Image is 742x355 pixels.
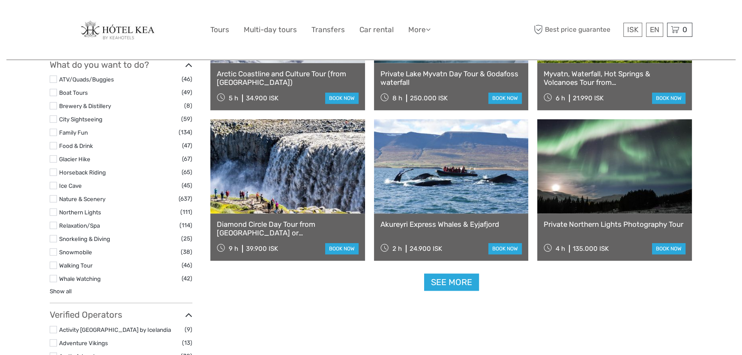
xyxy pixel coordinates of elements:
a: Food & Drink [59,142,93,149]
span: (65) [182,167,192,177]
div: 21.990 ISK [573,94,604,102]
a: Snorkeling & Diving [59,235,110,242]
p: We're away right now. Please check back later! [12,15,97,22]
a: See more [424,274,479,291]
div: 34.900 ISK [246,94,278,102]
a: Multi-day tours [244,24,297,36]
span: (47) [182,141,192,150]
span: (45) [182,181,192,190]
a: More [408,24,431,36]
span: (59) [181,114,192,124]
a: Akureyri Express Whales & Eyjafjord [380,220,522,229]
a: Show all [50,288,72,295]
a: book now [652,243,685,254]
span: (67) [182,154,192,164]
span: (42) [182,274,192,283]
a: Relaxation/Spa [59,222,100,229]
a: Boat Tours [59,89,88,96]
a: Transfers [311,24,345,36]
a: Adventure Vikings [59,340,108,346]
span: (46) [182,260,192,270]
a: book now [325,243,359,254]
a: Tours [210,24,229,36]
span: (13) [182,338,192,348]
div: 135.000 ISK [573,245,609,253]
span: Best price guarantee [532,23,621,37]
span: 5 h [229,94,238,102]
h3: Verified Operators [50,310,192,320]
span: 8 h [392,94,402,102]
h3: What do you want to do? [50,60,192,70]
span: 6 h [556,94,565,102]
a: Nature & Scenery [59,196,105,202]
span: (637) [179,194,192,204]
div: EN [646,23,663,37]
a: Car rental [359,24,394,36]
a: Walking Tour [59,262,93,269]
span: 9 h [229,245,238,253]
img: 141-ff6c57a7-291f-4a61-91e4-c46f458f029f_logo_big.jpg [80,21,162,39]
span: (49) [182,87,192,97]
a: Private Northern Lights Photography Tour [544,220,685,229]
span: (46) [182,74,192,84]
a: Northern Lights [59,209,101,216]
a: Glacier Hike [59,156,90,162]
a: book now [652,93,685,104]
span: 2 h [392,245,402,253]
span: (38) [181,247,192,257]
a: Arctic Coastline and Culture Tour (from [GEOGRAPHIC_DATA]) [217,69,359,87]
div: 250.000 ISK [410,94,448,102]
a: Horseback Riding [59,169,106,176]
span: (8) [184,101,192,111]
span: 4 h [556,245,565,253]
a: Snowmobile [59,249,92,256]
div: 24.900 ISK [410,245,442,253]
a: book now [488,243,522,254]
a: City Sightseeing [59,116,102,123]
a: Myvatn, Waterfall, Hot Springs & Volcanoes Tour from [GEOGRAPHIC_DATA] [544,69,685,87]
a: book now [325,93,359,104]
span: ISK [627,25,638,34]
a: Whale Watching [59,275,101,282]
a: ATV/Quads/Buggies [59,76,114,83]
a: Diamond Circle Day Tour from [GEOGRAPHIC_DATA] or [GEOGRAPHIC_DATA] [217,220,359,238]
span: (111) [180,207,192,217]
span: (9) [185,325,192,334]
span: (25) [181,234,192,244]
a: Family Fun [59,129,88,136]
a: Activity [GEOGRAPHIC_DATA] by Icelandia [59,326,171,333]
span: (134) [179,127,192,137]
span: 0 [681,25,688,34]
a: book now [488,93,522,104]
span: (114) [180,220,192,230]
a: Brewery & Distillery [59,102,111,109]
button: Open LiveChat chat widget [99,13,109,24]
div: 39.900 ISK [246,245,278,253]
a: Private Lake Myvatn Day Tour & Godafoss waterfall [380,69,522,87]
a: Ice Cave [59,182,82,189]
